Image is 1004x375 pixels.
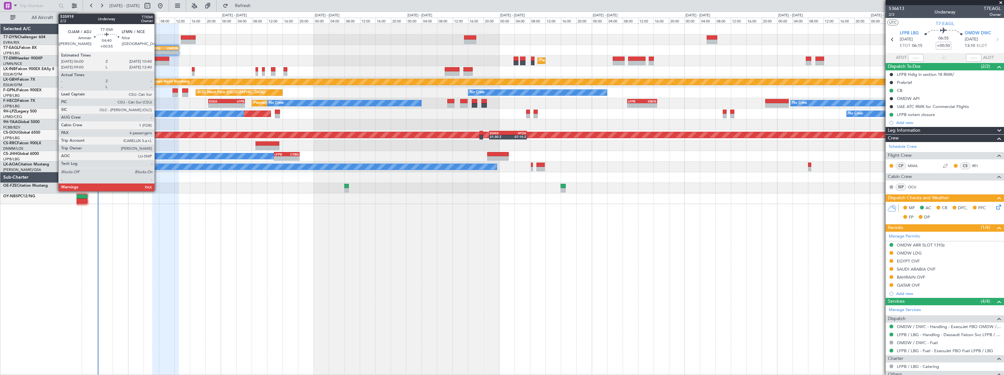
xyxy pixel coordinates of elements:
[360,18,376,23] div: 12:00
[422,18,437,23] div: 04:00
[777,18,793,23] div: 00:00
[731,18,746,23] div: 12:00
[897,242,945,248] div: OMDW ARR SLOT 1310z
[897,364,939,369] a: LFPB / LBG - Catering
[912,43,922,49] span: 06:15
[889,12,904,17] span: 2/2
[3,99,17,103] span: F-HECD
[287,156,299,160] div: -
[3,194,35,198] a: OY-NBSPC12/NG
[889,144,917,150] a: Schedule Crew
[252,18,267,23] div: 08:00
[20,1,57,11] input: Trip Number
[3,72,22,77] a: EDLW/DTM
[490,135,508,138] div: 21:30 Z
[934,9,955,15] div: Underway
[3,88,42,92] a: F-GPNJFalcon 900EX
[3,104,20,109] a: LFPB/LBG
[638,18,654,23] div: 12:00
[897,266,935,272] div: SAUDI ARABIA OVF
[897,250,922,256] div: OMDW LDG
[778,13,803,18] div: [DATE] - [DATE]
[470,88,485,97] div: No Crew
[685,13,710,18] div: [DATE] - [DATE]
[107,109,122,119] div: No Crew
[209,103,227,107] div: -
[978,205,986,211] span: FFC
[3,110,16,113] span: 9H-LPZ
[746,18,762,23] div: 16:00
[159,18,175,23] div: 08:00
[823,18,839,23] div: 12:00
[391,18,406,23] div: 20:00
[165,46,178,50] div: OMDW
[972,163,987,169] a: RFI
[888,152,912,159] span: Flight Crew
[128,18,144,23] div: 00:00
[981,63,990,70] span: (2/2)
[227,103,244,107] div: -
[3,163,49,166] a: LX-AOACitation Mustang
[453,18,468,23] div: 12:00
[839,18,854,23] div: 16:00
[221,18,237,23] div: 00:00
[3,141,17,145] span: CS-RRC
[206,18,221,23] div: 20:00
[198,88,265,97] div: AOG Maint Paris ([GEOGRAPHIC_DATA])
[848,109,863,119] div: No Crew
[78,13,103,18] div: [DATE] - [DATE]
[3,120,18,124] span: 9H-YAA
[490,131,508,135] div: EGKK
[3,46,37,50] a: T7-EAGLFalcon 8X
[888,173,912,181] span: Cabin Crew
[888,127,920,134] span: Leg Information
[889,233,920,240] a: Manage Permits
[98,18,113,23] div: 16:00
[871,13,896,18] div: [DATE] - [DATE]
[437,18,453,23] div: 08:00
[669,18,684,23] div: 20:00
[900,43,910,49] span: ETOT
[376,18,391,23] div: 16:00
[908,163,922,169] a: MMA
[3,120,40,124] a: 9H-YAAGlobal 5000
[592,18,607,23] div: 00:00
[888,355,903,362] span: Charter
[315,13,339,18] div: [DATE] - [DATE]
[508,131,526,135] div: HTZA
[984,5,1001,12] span: T7EAGL
[274,152,287,156] div: LFPB
[287,152,299,156] div: CYBG
[209,99,227,103] div: KSEA
[909,205,915,211] span: MF
[82,18,98,23] div: 12:00
[3,67,54,71] a: LX-INBFalcon 900EX EASy II
[654,18,669,23] div: 16:00
[936,20,954,27] span: T7-EAGL
[3,194,18,198] span: OY-NBS
[607,18,623,23] div: 04:00
[545,18,561,23] div: 12:00
[227,99,244,103] div: LFPB
[896,291,1001,296] div: Add new
[3,184,17,188] span: OE-FZE
[908,184,922,190] a: OCU
[981,298,990,305] span: (4/4)
[3,131,18,135] span: CS-DOU
[870,18,885,23] div: 00:00
[3,57,16,60] span: T7-EMI
[3,99,35,103] a: F-HECDFalcon 7X
[593,13,618,18] div: [DATE] - [DATE]
[406,18,422,23] div: 00:00
[153,46,166,50] div: LFPB
[254,98,355,108] div: Planned Maint [GEOGRAPHIC_DATA] ([GEOGRAPHIC_DATA])
[129,13,154,18] div: [DATE] - [DATE]
[900,30,919,37] span: LFPB LBG
[897,282,920,288] div: QATAR OVF
[3,83,22,87] a: EDLW/DTM
[897,340,938,345] a: OMDW / DWC - Fuel
[269,98,284,108] div: No Crew
[3,167,41,172] a: [PERSON_NAME]/QSA
[909,214,914,221] span: FP
[329,18,345,23] div: 04:00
